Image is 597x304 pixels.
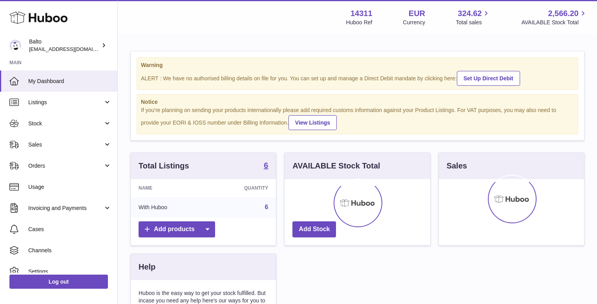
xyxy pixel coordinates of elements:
span: Usage [28,183,111,191]
strong: Notice [141,98,574,106]
th: Name [131,179,207,197]
a: Add products [139,221,215,237]
a: Add Stock [292,221,336,237]
h3: Total Listings [139,161,189,171]
div: If you're planning on sending your products internationally please add required customs informati... [141,107,574,130]
strong: EUR [409,8,425,19]
a: 324.62 Total sales [456,8,491,26]
a: 2,566.20 AVAILABLE Stock Total [521,8,588,26]
div: Currency [403,19,425,26]
h3: AVAILABLE Stock Total [292,161,380,171]
span: Stock [28,120,103,127]
a: 6 [264,161,268,171]
span: Invoicing and Payments [28,204,103,212]
a: View Listings [288,115,337,130]
span: Listings [28,99,103,106]
span: Settings [28,268,111,275]
span: Total sales [456,19,491,26]
a: 6 [265,204,268,210]
div: ALERT : We have no authorised billing details on file for you. You can set up and manage a Direct... [141,70,574,86]
span: Orders [28,162,103,170]
td: With Huboo [131,197,207,217]
strong: Warning [141,62,574,69]
strong: 6 [264,161,268,169]
span: 2,566.20 [548,8,579,19]
span: 324.62 [458,8,482,19]
span: Channels [28,247,111,254]
span: [EMAIL_ADDRESS][DOMAIN_NAME] [29,46,115,52]
div: Balto [29,38,100,53]
th: Quantity [207,179,276,197]
span: Cases [28,226,111,233]
span: My Dashboard [28,78,111,85]
h3: Help [139,262,155,272]
span: AVAILABLE Stock Total [521,19,588,26]
strong: 14311 [351,8,372,19]
h3: Sales [447,161,467,171]
div: Huboo Ref [346,19,372,26]
a: Log out [9,275,108,289]
a: Set Up Direct Debit [457,71,520,86]
span: Sales [28,141,103,148]
img: softiontesting@gmail.com [9,40,21,51]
